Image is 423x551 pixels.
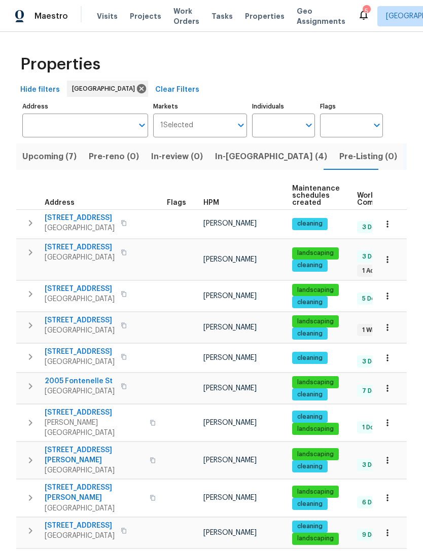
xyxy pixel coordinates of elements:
[245,11,285,21] span: Properties
[45,242,115,252] span: [STREET_ADDRESS]
[203,385,257,392] span: [PERSON_NAME]
[203,494,257,501] span: [PERSON_NAME]
[293,219,327,228] span: cleaning
[203,220,257,227] span: [PERSON_NAME]
[160,121,193,130] span: 1 Selected
[45,483,144,503] span: [STREET_ADDRESS][PERSON_NAME]
[215,150,327,164] span: In-[GEOGRAPHIC_DATA] (4)
[45,445,144,465] span: [STREET_ADDRESS][PERSON_NAME]
[358,295,387,303] span: 5 Done
[34,11,68,21] span: Maestro
[45,199,75,206] span: Address
[293,261,327,270] span: cleaning
[45,252,115,263] span: [GEOGRAPHIC_DATA]
[293,298,327,307] span: cleaning
[358,387,387,395] span: 7 Done
[293,522,327,531] span: cleaning
[45,315,115,325] span: [STREET_ADDRESS]
[67,81,148,97] div: [GEOGRAPHIC_DATA]
[293,286,338,295] span: landscaping
[153,103,248,109] label: Markets
[45,408,144,418] span: [STREET_ADDRESS]
[293,329,327,338] span: cleaning
[203,529,257,536] span: [PERSON_NAME]
[45,294,115,304] span: [GEOGRAPHIC_DATA]
[45,376,115,386] span: 2005 Fontenelle St
[45,386,115,396] span: [GEOGRAPHIC_DATA]
[45,503,144,513] span: [GEOGRAPHIC_DATA]
[130,11,161,21] span: Projects
[234,118,248,132] button: Open
[293,488,338,496] span: landscaping
[203,354,257,361] span: [PERSON_NAME]
[89,150,139,164] span: Pre-reno (0)
[293,378,338,387] span: landscaping
[203,199,219,206] span: HPM
[293,450,338,459] span: landscaping
[358,223,387,232] span: 3 Done
[72,84,139,94] span: [GEOGRAPHIC_DATA]
[20,59,100,69] span: Properties
[358,267,401,275] span: 1 Accepted
[358,326,381,335] span: 1 WIP
[97,11,118,21] span: Visits
[155,84,199,96] span: Clear Filters
[151,81,203,99] button: Clear Filters
[320,103,383,109] label: Flags
[203,419,257,426] span: [PERSON_NAME]
[363,6,370,16] div: 5
[293,413,327,421] span: cleaning
[45,418,144,438] span: [PERSON_NAME][GEOGRAPHIC_DATA]
[358,531,387,539] span: 9 Done
[45,521,115,531] span: [STREET_ADDRESS]
[45,284,115,294] span: [STREET_ADDRESS]
[167,199,186,206] span: Flags
[45,223,115,233] span: [GEOGRAPHIC_DATA]
[293,534,338,543] span: landscaping
[293,462,327,471] span: cleaning
[45,465,144,475] span: [GEOGRAPHIC_DATA]
[45,531,115,541] span: [GEOGRAPHIC_DATA]
[292,185,340,206] span: Maintenance schedules created
[358,461,387,469] span: 3 Done
[211,13,233,20] span: Tasks
[203,324,257,331] span: [PERSON_NAME]
[293,425,338,433] span: landscaping
[135,118,149,132] button: Open
[293,390,327,399] span: cleaning
[293,354,327,362] span: cleaning
[358,357,387,366] span: 3 Done
[16,81,64,99] button: Hide filters
[22,150,77,164] span: Upcoming (7)
[293,317,338,326] span: landscaping
[203,457,257,464] span: [PERSON_NAME]
[358,252,387,261] span: 3 Done
[22,103,148,109] label: Address
[45,347,115,357] span: [STREET_ADDRESS]
[151,150,203,164] span: In-review (0)
[203,292,257,300] span: [PERSON_NAME]
[339,150,397,164] span: Pre-Listing (0)
[370,118,384,132] button: Open
[358,423,386,432] span: 1 Done
[302,118,316,132] button: Open
[45,213,115,223] span: [STREET_ADDRESS]
[357,192,421,206] span: Work Order Completion
[297,6,345,26] span: Geo Assignments
[252,103,315,109] label: Individuals
[20,84,60,96] span: Hide filters
[203,256,257,263] span: [PERSON_NAME]
[293,500,327,508] span: cleaning
[45,325,115,336] span: [GEOGRAPHIC_DATA]
[173,6,199,26] span: Work Orders
[45,357,115,367] span: [GEOGRAPHIC_DATA]
[358,498,387,507] span: 6 Done
[293,249,338,258] span: landscaping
